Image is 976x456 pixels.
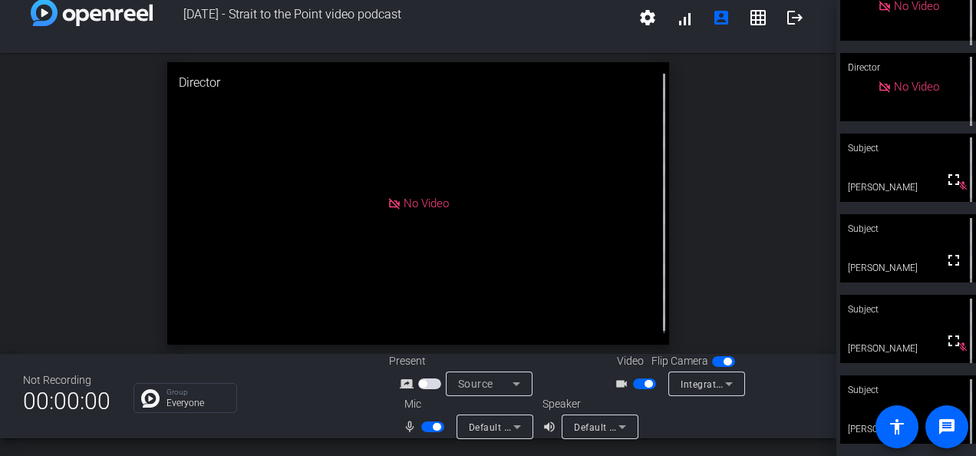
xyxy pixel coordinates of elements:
[945,251,963,269] mat-icon: fullscreen
[888,418,906,436] mat-icon: accessibility
[617,353,644,369] span: Video
[458,378,493,390] span: Source
[712,8,730,27] mat-icon: account_box
[167,398,229,408] p: Everyone
[403,418,421,436] mat-icon: mic_none
[938,418,956,436] mat-icon: message
[542,396,635,412] div: Speaker
[469,421,707,433] span: Default - Headset Microphone (Jabra EVOLVE 20 MS)
[400,375,418,393] mat-icon: screen_share_outline
[141,389,160,408] img: Chat Icon
[389,396,542,412] div: Mic
[23,372,110,388] div: Not Recording
[945,332,963,350] mat-icon: fullscreen
[404,197,449,210] span: No Video
[574,421,803,433] span: Default - Headset Earphone (Jabra EVOLVE 20 MS)
[749,8,767,27] mat-icon: grid_on
[840,375,976,405] div: Subject
[681,378,826,390] span: Integrated Webcam (0c45:6733)
[840,295,976,324] div: Subject
[167,62,669,104] div: Director
[840,53,976,82] div: Director
[542,418,561,436] mat-icon: volume_up
[23,382,110,420] span: 00:00:00
[651,353,708,369] span: Flip Camera
[840,134,976,163] div: Subject
[615,375,633,393] mat-icon: videocam_outline
[389,353,542,369] div: Present
[945,170,963,189] mat-icon: fullscreen
[840,214,976,243] div: Subject
[894,80,939,94] span: No Video
[167,388,229,396] p: Group
[638,8,657,27] mat-icon: settings
[786,8,804,27] mat-icon: logout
